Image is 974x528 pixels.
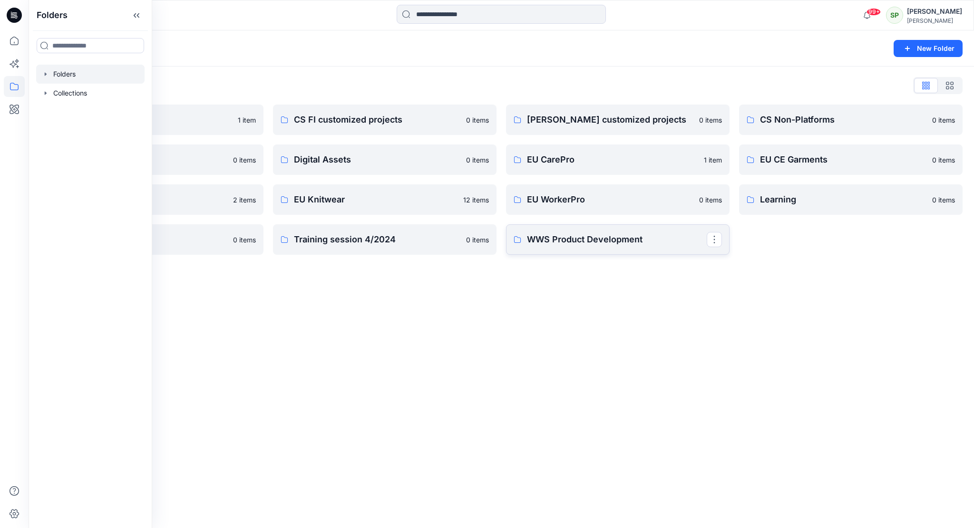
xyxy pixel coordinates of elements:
[463,195,489,205] p: 12 items
[233,195,256,205] p: 2 items
[527,193,693,206] p: EU WorkerPro
[233,235,256,245] p: 0 items
[760,193,926,206] p: Learning
[932,115,955,125] p: 0 items
[932,195,955,205] p: 0 items
[506,105,730,135] a: [PERSON_NAME] customized projects0 items
[294,113,460,126] p: CS FI customized projects
[704,155,722,165] p: 1 item
[506,184,730,215] a: EU WorkerPro0 items
[867,8,881,16] span: 99+
[273,184,497,215] a: EU Knitwear12 items
[273,105,497,135] a: CS FI customized projects0 items
[699,115,722,125] p: 0 items
[760,153,926,166] p: EU CE Garments
[233,155,256,165] p: 0 items
[886,7,903,24] div: SP
[294,233,460,246] p: Training session 4/2024
[932,155,955,165] p: 0 items
[894,40,963,57] button: New Folder
[273,144,497,175] a: Digital Assets0 items
[466,115,489,125] p: 0 items
[294,153,460,166] p: Digital Assets
[238,115,256,125] p: 1 item
[527,233,707,246] p: WWS Product Development
[506,224,730,255] a: WWS Product Development
[273,224,497,255] a: Training session 4/20240 items
[466,235,489,245] p: 0 items
[294,193,458,206] p: EU Knitwear
[760,113,926,126] p: CS Non-Platforms
[699,195,722,205] p: 0 items
[907,17,962,24] div: [PERSON_NAME]
[907,6,962,17] div: [PERSON_NAME]
[466,155,489,165] p: 0 items
[739,144,963,175] a: EU CE Garments0 items
[739,105,963,135] a: CS Non-Platforms0 items
[527,153,698,166] p: EU CarePro
[527,113,693,126] p: [PERSON_NAME] customized projects
[739,184,963,215] a: Learning0 items
[506,144,730,175] a: EU CarePro1 item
